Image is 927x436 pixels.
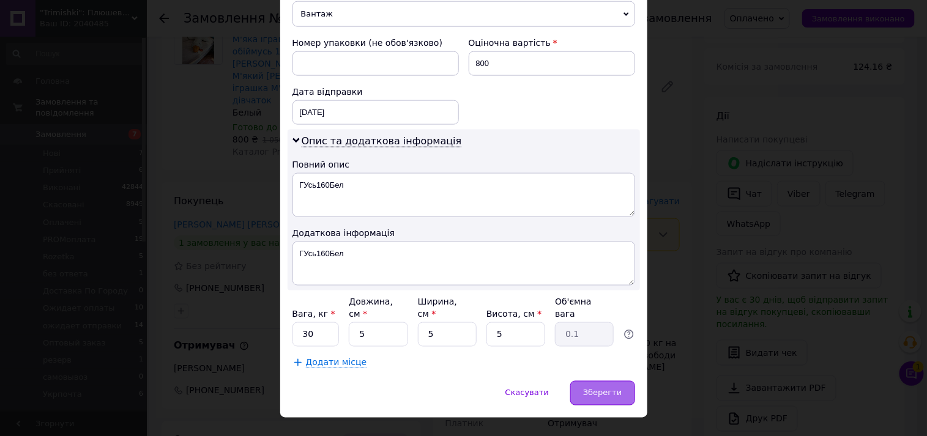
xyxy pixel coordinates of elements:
[418,297,457,319] label: Ширина, см
[292,173,635,217] textarea: ГУсь160Бел
[583,388,622,397] span: Зберегти
[292,309,335,319] label: Вага, кг
[306,358,367,368] span: Додати місце
[292,1,635,27] span: Вантаж
[555,295,614,320] div: Об'ємна вага
[292,227,635,239] div: Додаткова інформація
[469,37,635,49] div: Оціночна вартість
[505,388,549,397] span: Скасувати
[292,242,635,286] textarea: ГУсь160Бел
[292,158,635,171] div: Повний опис
[486,309,542,319] label: Висота, см
[292,37,459,49] div: Номер упаковки (не обов'язково)
[292,86,459,98] div: Дата відправки
[349,297,393,319] label: Довжина, см
[302,135,462,147] span: Опис та додаткова інформація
